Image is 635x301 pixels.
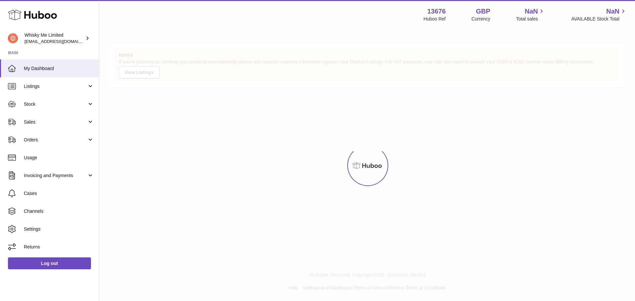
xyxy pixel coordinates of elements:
[24,172,87,179] span: Invoicing and Payments
[606,7,619,16] span: NaN
[516,7,545,22] a: NaN Total sales
[24,208,94,214] span: Channels
[24,101,87,107] span: Stock
[525,7,538,16] span: NaN
[24,65,94,72] span: My Dashboard
[24,226,94,232] span: Settings
[24,155,94,161] span: Usage
[24,83,87,90] span: Listings
[8,257,91,269] a: Log out
[8,33,18,43] img: orders@whiskyshop.com
[516,16,545,22] span: Total sales
[571,7,627,22] a: NaN AVAILABLE Stock Total
[424,16,446,22] div: Huboo Ref
[476,7,490,16] strong: GBP
[24,190,94,197] span: Cases
[24,119,87,125] span: Sales
[24,137,87,143] span: Orders
[24,39,97,44] span: [EMAIL_ADDRESS][DOMAIN_NAME]
[472,16,490,22] div: Currency
[24,244,94,250] span: Returns
[427,7,446,16] strong: 13676
[24,32,84,45] div: Whisky Me Limited
[571,16,627,22] span: AVAILABLE Stock Total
